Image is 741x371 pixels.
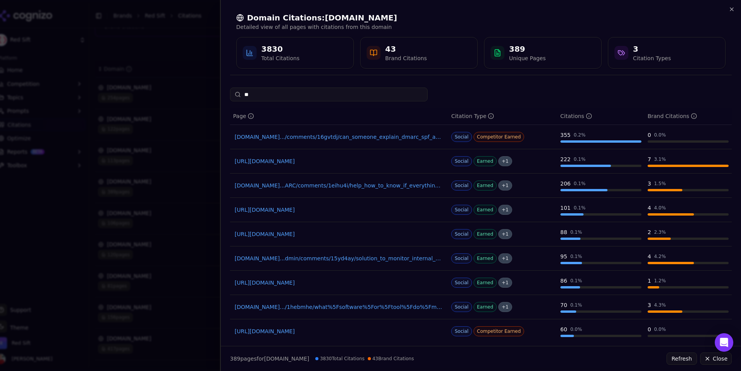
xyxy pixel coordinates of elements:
span: Earned [474,156,497,166]
a: [DOMAIN_NAME]...dmin/comments/15yd4ay/solution_to_monitor_internal_ssl_certificates [235,255,443,262]
a: [URL][DOMAIN_NAME] [235,279,443,287]
div: 389 [509,44,546,54]
span: 43 Brand Citations [368,356,414,362]
div: 222 [560,155,571,163]
th: brandCitationCount [645,108,732,125]
span: + 1 [498,205,512,215]
div: 0.0 % [654,326,666,332]
div: 1.5 % [654,180,666,187]
span: 389 [230,356,240,362]
div: 4.0 % [654,205,666,211]
div: 43 [385,44,427,54]
div: Page [233,112,254,120]
div: 3.1 % [654,156,666,162]
span: Earned [474,205,497,215]
div: 1.2 % [654,278,666,284]
div: 0.1 % [570,302,582,308]
div: 3 [648,301,651,309]
div: 4 [648,253,651,260]
span: Social [451,180,472,191]
span: Social [451,278,472,288]
div: 7 [648,155,651,163]
span: Earned [474,302,497,312]
div: 206 [560,180,571,187]
span: Social [451,132,472,142]
a: [URL][DOMAIN_NAME] [235,157,443,165]
th: page [230,108,448,125]
div: 60 [560,325,567,333]
th: citationTypes [448,108,557,125]
div: 3 [648,180,651,187]
div: 0.1 % [574,156,586,162]
div: Unique Pages [509,54,546,62]
a: [DOMAIN_NAME].../comments/16gvtdj/can_someone_explain_dmarc_spf_and_dkim_to_me_like [235,133,443,141]
div: 0.1 % [570,278,582,284]
div: 0.0 % [654,132,666,138]
span: + 1 [498,156,512,166]
span: Social [451,205,472,215]
div: 0.2 % [574,132,586,138]
span: 3830 Total Citations [315,356,364,362]
div: 4.3 % [654,302,666,308]
div: 2 [648,228,651,236]
span: Social [451,156,472,166]
div: 0.1 % [574,205,586,211]
span: Competitor Earned [474,326,524,336]
div: 3 [633,44,671,54]
span: Earned [474,180,497,191]
div: 0.1 % [570,253,582,260]
a: [DOMAIN_NAME].../1hebmhe/what%5Fsoftware%5For%5Ftool%5Fdo%5Fmsp%5Fuse%5Ffor%5Fdmarc [235,303,443,311]
a: [URL][DOMAIN_NAME] [235,327,443,335]
span: + 1 [498,302,512,312]
div: 101 [560,204,571,212]
div: 4.2 % [654,253,666,260]
div: Brand Citations [648,112,697,120]
div: 95 [560,253,567,260]
a: [DOMAIN_NAME]...ARC/comments/1eihu4i/help_how_to_know_if_everything_is_ok_regarding [235,182,443,189]
div: 70 [560,301,567,309]
span: Social [451,326,472,336]
div: 355 [560,131,571,139]
div: 4 [648,204,651,212]
div: Data table [230,108,732,368]
div: Brand Citations [385,54,427,62]
span: Earned [474,278,497,288]
span: Earned [474,229,497,239]
div: 0.1 % [570,229,582,235]
span: + 1 [498,278,512,288]
span: + 1 [498,180,512,191]
div: 1 [648,277,651,285]
p: Detailed view of all pages with citations from this domain [236,23,726,31]
button: Refresh [667,352,697,365]
div: 0 [648,131,651,139]
span: Social [451,229,472,239]
div: 86 [560,277,567,285]
button: Close [700,352,732,365]
a: [URL][DOMAIN_NAME] [235,230,443,238]
div: Total Citations [261,54,299,62]
div: Citation Types [633,54,671,62]
div: 0 [648,325,651,333]
span: [DOMAIN_NAME] [264,356,309,362]
div: 88 [560,228,567,236]
span: Social [451,302,472,312]
span: Social [451,253,472,263]
span: + 1 [498,253,512,263]
div: 3830 [261,44,299,54]
div: 2.3 % [654,229,666,235]
span: Earned [474,253,497,263]
span: Competitor Earned [474,132,524,142]
div: 0.1 % [574,180,586,187]
th: totalCitationCount [557,108,645,125]
div: 0.0 % [570,326,582,332]
div: Citations [560,112,592,120]
div: Citation Type [451,112,494,120]
a: [URL][DOMAIN_NAME] [235,206,443,214]
span: + 1 [498,229,512,239]
h2: Domain Citations: [DOMAIN_NAME] [236,12,726,23]
p: page s for [230,355,309,363]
